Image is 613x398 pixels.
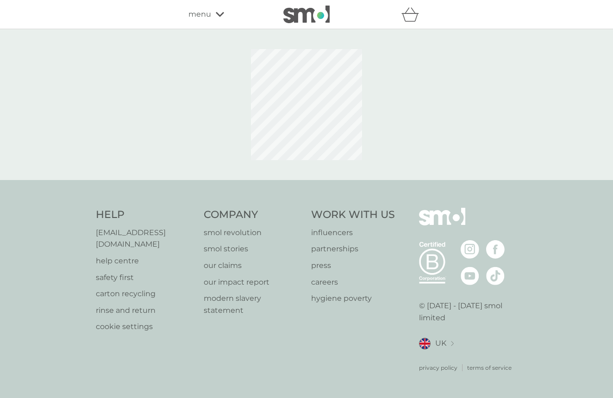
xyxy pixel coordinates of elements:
[96,227,194,250] a: [EMAIL_ADDRESS][DOMAIN_NAME]
[96,305,194,317] a: rinse and return
[96,208,194,222] h4: Help
[486,267,505,285] img: visit the smol Tiktok page
[96,321,194,333] a: cookie settings
[419,338,431,349] img: UK flag
[311,260,395,272] a: press
[204,292,302,316] a: modern slavery statement
[467,363,512,372] a: terms of service
[283,6,330,23] img: smol
[419,363,457,372] a: privacy policy
[311,292,395,305] a: hygiene poverty
[204,276,302,288] a: our impact report
[188,8,211,20] span: menu
[435,337,446,349] span: UK
[204,227,302,239] a: smol revolution
[451,341,454,346] img: select a new location
[401,5,425,24] div: basket
[486,240,505,259] img: visit the smol Facebook page
[96,255,194,267] a: help centre
[96,272,194,284] a: safety first
[461,267,479,285] img: visit the smol Youtube page
[204,243,302,255] a: smol stories
[311,243,395,255] a: partnerships
[419,208,465,239] img: smol
[311,227,395,239] a: influencers
[419,300,518,323] p: © [DATE] - [DATE] smol limited
[96,288,194,300] a: carton recycling
[311,208,395,222] h4: Work With Us
[461,240,479,259] img: visit the smol Instagram page
[204,208,302,222] h4: Company
[311,276,395,288] a: careers
[204,260,302,272] a: our claims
